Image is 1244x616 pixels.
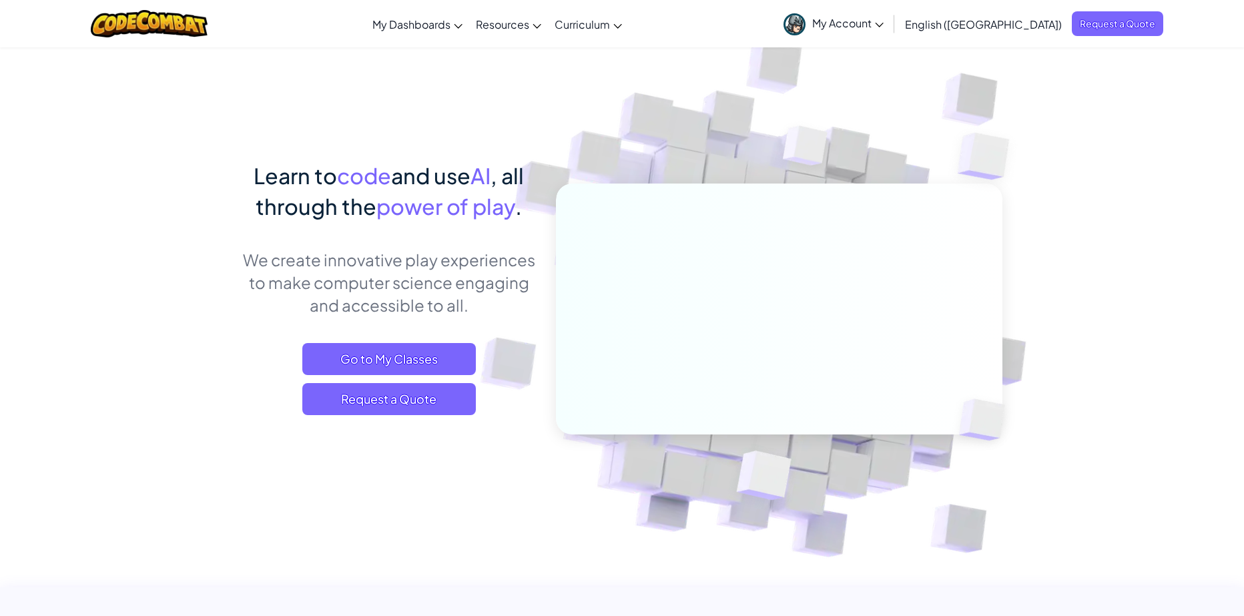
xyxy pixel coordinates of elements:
[471,162,491,189] span: AI
[931,100,1046,213] img: Overlap cubes
[515,193,522,220] span: .
[376,193,515,220] span: power of play
[905,17,1062,31] span: English ([GEOGRAPHIC_DATA])
[337,162,391,189] span: code
[758,99,854,199] img: Overlap cubes
[555,17,610,31] span: Curriculum
[302,343,476,375] a: Go to My Classes
[469,6,548,42] a: Resources
[391,162,471,189] span: and use
[777,3,890,45] a: My Account
[812,16,884,30] span: My Account
[784,13,806,35] img: avatar
[704,422,824,533] img: Overlap cubes
[242,248,536,316] p: We create innovative play experiences to make computer science engaging and accessible to all.
[898,6,1068,42] a: English ([GEOGRAPHIC_DATA])
[302,383,476,415] a: Request a Quote
[91,10,208,37] img: CodeCombat logo
[372,17,450,31] span: My Dashboards
[476,17,529,31] span: Resources
[937,371,1037,469] img: Overlap cubes
[1072,11,1163,36] a: Request a Quote
[254,162,337,189] span: Learn to
[548,6,629,42] a: Curriculum
[366,6,469,42] a: My Dashboards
